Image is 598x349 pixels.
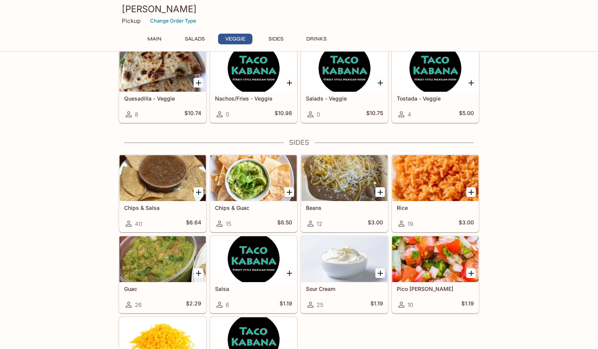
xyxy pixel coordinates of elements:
[226,111,229,118] span: 0
[124,286,201,292] h5: Guac
[397,95,474,102] h5: Tostada - Veggie
[210,46,297,92] div: Nachos/Fries - Veggie
[375,268,385,278] button: Add Sour Cream
[370,300,383,309] h5: $1.19
[317,301,323,308] span: 25
[119,45,206,123] a: Quesadilla - Veggie8$10.74
[368,219,383,228] h5: $3.00
[306,205,383,211] h5: Beans
[466,268,476,278] button: Add Pico de Gallo
[392,236,479,313] a: Pico [PERSON_NAME]10$1.19
[306,286,383,292] h5: Sour Cream
[459,219,474,228] h5: $3.00
[120,46,206,92] div: Quesadilla - Veggie
[215,95,292,102] h5: Nachos/Fries - Veggie
[119,155,206,232] a: Chips & Salsa40$6.64
[124,205,201,211] h5: Chips & Salsa
[392,155,478,201] div: Rice
[215,286,292,292] h5: Salsa
[194,78,203,88] button: Add Quesadilla - Veggie
[120,236,206,282] div: Guac
[135,220,142,227] span: 40
[194,268,203,278] button: Add Guac
[277,219,292,228] h5: $8.50
[120,155,206,201] div: Chips & Salsa
[301,236,388,313] a: Sour Cream25$1.19
[392,236,478,282] div: Pico de Gallo
[461,300,474,309] h5: $1.19
[122,3,476,15] h3: [PERSON_NAME]
[259,34,293,44] button: Sides
[301,155,388,232] a: Beans12$3.00
[186,300,201,309] h5: $2.29
[210,155,297,201] div: Chips & Guac
[284,78,294,88] button: Add Nachos/Fries - Veggie
[392,46,478,92] div: Tostada - Veggie
[210,236,297,313] a: Salsa6$1.19
[407,301,413,308] span: 10
[284,268,294,278] button: Add Salsa
[366,110,383,119] h5: $10.75
[124,95,201,102] h5: Quesadilla - Veggie
[210,236,297,282] div: Salsa
[122,17,141,24] p: Pickup
[407,220,413,227] span: 19
[215,205,292,211] h5: Chips & Guac
[119,138,479,147] h4: Sides
[226,301,229,308] span: 6
[135,301,142,308] span: 26
[226,220,231,227] span: 15
[301,155,388,201] div: Beans
[407,111,411,118] span: 4
[275,110,292,119] h5: $10.98
[135,111,138,118] span: 8
[218,34,252,44] button: Veggie
[397,286,474,292] h5: Pico [PERSON_NAME]
[317,220,322,227] span: 12
[280,300,292,309] h5: $1.19
[178,34,212,44] button: Salads
[194,187,203,197] button: Add Chips & Salsa
[137,34,171,44] button: Main
[210,45,297,123] a: Nachos/Fries - Veggie0$10.98
[306,95,383,102] h5: Salads - Veggie
[466,187,476,197] button: Add Rice
[301,236,388,282] div: Sour Cream
[299,34,333,44] button: Drinks
[184,110,201,119] h5: $10.74
[301,46,388,92] div: Salads - Veggie
[392,155,479,232] a: Rice19$3.00
[317,111,320,118] span: 0
[186,219,201,228] h5: $6.64
[119,236,206,313] a: Guac26$2.29
[147,15,200,27] button: Change Order Type
[375,187,385,197] button: Add Beans
[392,45,479,123] a: Tostada - Veggie4$5.00
[210,155,297,232] a: Chips & Guac15$8.50
[375,78,385,88] button: Add Salads - Veggie
[397,205,474,211] h5: Rice
[459,110,474,119] h5: $5.00
[284,187,294,197] button: Add Chips & Guac
[301,45,388,123] a: Salads - Veggie0$10.75
[466,78,476,88] button: Add Tostada - Veggie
